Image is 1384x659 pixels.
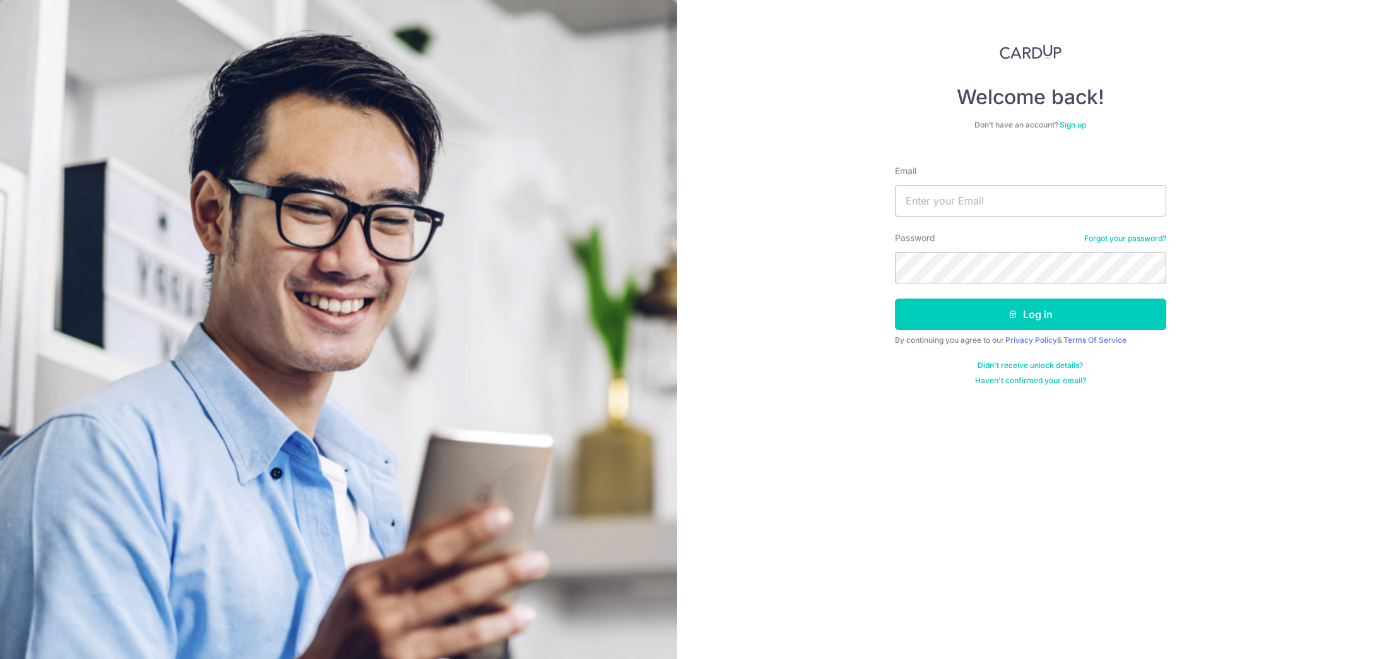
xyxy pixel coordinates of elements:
a: Didn't receive unlock details? [978,360,1083,371]
label: Email [895,165,916,177]
a: Privacy Policy [1005,335,1057,345]
a: Forgot your password? [1084,234,1166,244]
button: Log in [895,299,1166,330]
h4: Welcome back! [895,85,1166,110]
div: By continuing you agree to our & [895,335,1166,345]
a: Sign up [1060,120,1086,129]
a: Terms Of Service [1063,335,1127,345]
input: Enter your Email [895,185,1166,217]
label: Password [895,232,935,244]
a: Haven't confirmed your email? [975,376,1086,386]
div: Don’t have an account? [895,120,1166,130]
img: CardUp Logo [1000,44,1062,59]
